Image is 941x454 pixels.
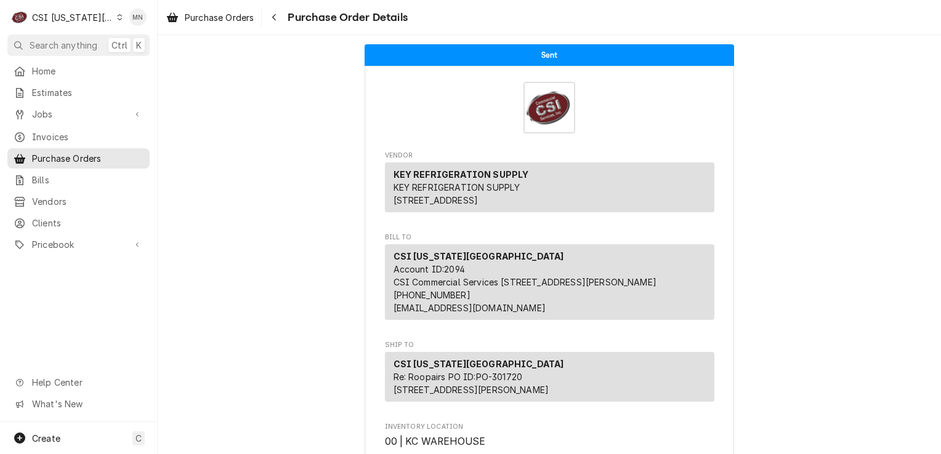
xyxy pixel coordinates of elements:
[385,422,714,448] div: Inventory Location
[161,7,259,28] a: Purchase Orders
[32,217,143,229] span: Clients
[32,173,143,186] span: Bills
[7,191,150,212] a: Vendors
[385,233,714,325] div: Purchase Order Bill To
[365,44,734,66] div: Status
[7,148,150,169] a: Purchase Orders
[30,39,97,52] span: Search anything
[7,372,150,392] a: Go to Help Center
[385,151,714,161] span: Vendor
[129,9,147,26] div: MN
[394,290,470,300] a: [PHONE_NUMBER]
[7,234,150,255] a: Go to Pricebook
[385,434,714,449] span: Inventory Location
[136,39,142,52] span: K
[32,397,142,410] span: What's New
[385,162,714,217] div: Vendor
[32,238,125,251] span: Pricebook
[32,108,125,121] span: Jobs
[7,104,150,124] a: Go to Jobs
[32,65,143,78] span: Home
[135,432,142,445] span: C
[284,9,408,26] span: Purchase Order Details
[385,436,486,447] span: 00 | KC WAREHOUSE
[385,244,714,325] div: Bill To
[385,352,714,407] div: Ship To
[385,162,714,212] div: Vendor
[394,372,523,382] span: Re: Roopairs PO ID: PO-301720
[523,82,575,133] img: Logo
[11,9,28,26] div: CSI Kansas City's Avatar
[394,264,465,274] span: Account ID: 2094
[394,251,564,261] strong: CSI [US_STATE][GEOGRAPHIC_DATA]
[394,182,520,205] span: KEY REFRIGERATION SUPPLY [STREET_ADDRESS]
[32,195,143,208] span: Vendors
[32,376,142,389] span: Help Center
[541,51,558,59] span: Sent
[385,340,714,407] div: Purchase Order Ship To
[32,86,143,99] span: Estimates
[111,39,127,52] span: Ctrl
[185,11,254,24] span: Purchase Orders
[264,7,284,27] button: Navigate back
[7,127,150,147] a: Invoices
[11,9,28,26] div: C
[385,422,714,432] span: Inventory Location
[7,170,150,190] a: Bills
[32,130,143,143] span: Invoices
[385,352,714,402] div: Ship To
[7,82,150,103] a: Estimates
[7,394,150,414] a: Go to What's New
[394,169,529,180] strong: KEY REFRIGERATION SUPPLY
[385,233,714,242] span: Bill To
[32,433,60,444] span: Create
[129,9,147,26] div: Melissa Nehls's Avatar
[394,277,656,287] span: CSI Commercial Services [STREET_ADDRESS][PERSON_NAME]
[7,61,150,81] a: Home
[385,151,714,218] div: Purchase Order Vendor
[394,359,564,369] strong: CSI [US_STATE][GEOGRAPHIC_DATA]
[7,34,150,56] button: Search anythingCtrlK
[32,152,143,165] span: Purchase Orders
[7,213,150,233] a: Clients
[385,340,714,350] span: Ship To
[32,11,113,24] div: CSI [US_STATE][GEOGRAPHIC_DATA]
[394,384,549,395] span: [STREET_ADDRESS][PERSON_NAME]
[385,244,714,320] div: Bill To
[394,303,546,313] a: [EMAIL_ADDRESS][DOMAIN_NAME]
